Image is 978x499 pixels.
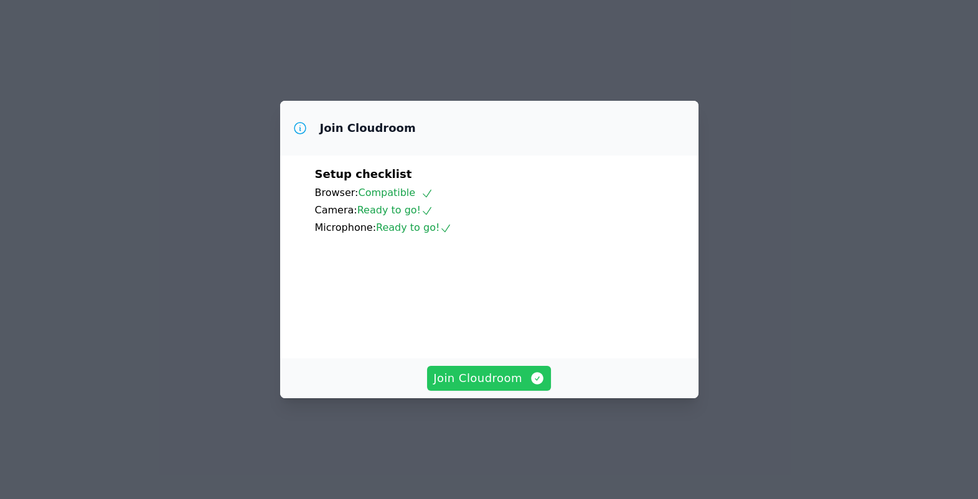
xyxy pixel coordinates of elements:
span: Microphone: [315,222,377,233]
span: Browser: [315,187,359,198]
span: Setup checklist [315,167,412,180]
span: Ready to go! [357,204,433,216]
button: Join Cloudroom [427,366,551,391]
span: Ready to go! [376,222,452,233]
span: Compatible [358,187,433,198]
span: Join Cloudroom [433,370,545,387]
h3: Join Cloudroom [320,121,416,136]
span: Camera: [315,204,357,216]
